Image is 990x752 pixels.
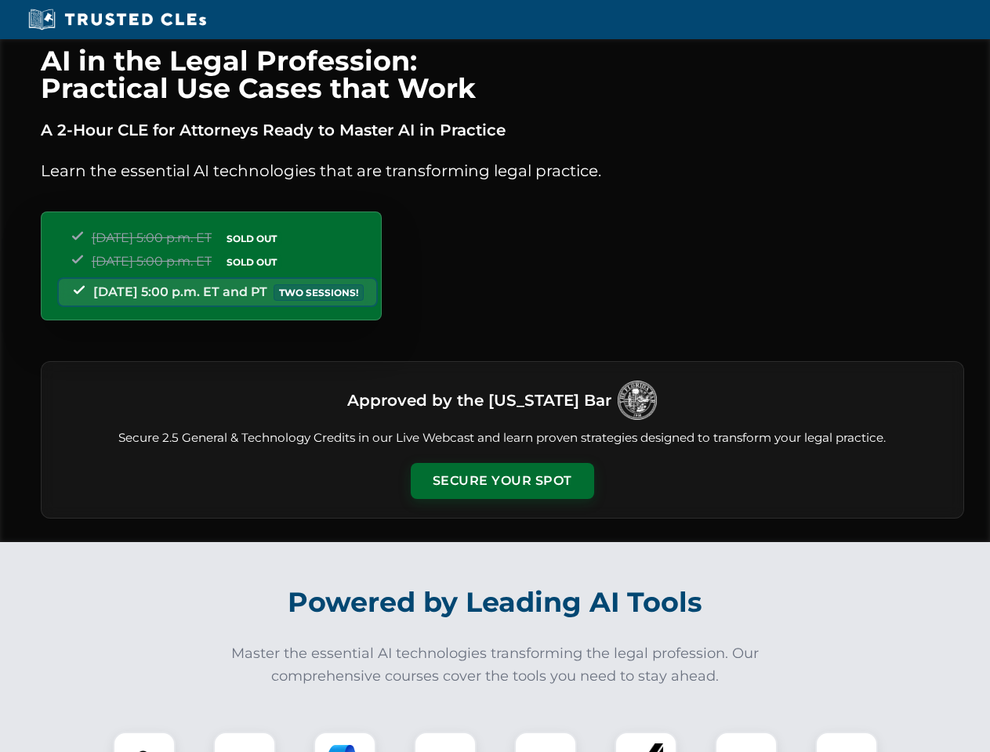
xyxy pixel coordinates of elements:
p: Learn the essential AI technologies that are transforming legal practice. [41,158,964,183]
span: SOLD OUT [221,254,282,270]
span: SOLD OUT [221,230,282,247]
p: Secure 2.5 General & Technology Credits in our Live Webcast and learn proven strategies designed ... [60,429,945,447]
h3: Approved by the [US_STATE] Bar [347,386,611,414]
span: [DATE] 5:00 p.m. ET [92,254,212,269]
img: Trusted CLEs [24,8,211,31]
span: [DATE] 5:00 p.m. ET [92,230,212,245]
p: A 2-Hour CLE for Attorneys Ready to Master AI in Practice [41,117,964,143]
img: Logo [618,381,657,420]
button: Secure Your Spot [411,463,594,499]
h2: Powered by Leading AI Tools [61,575,930,630]
h1: AI in the Legal Profession: Practical Use Cases that Work [41,47,964,102]
p: Master the essential AI technologies transforming the legal profession. Our comprehensive courses... [221,642,770,688]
